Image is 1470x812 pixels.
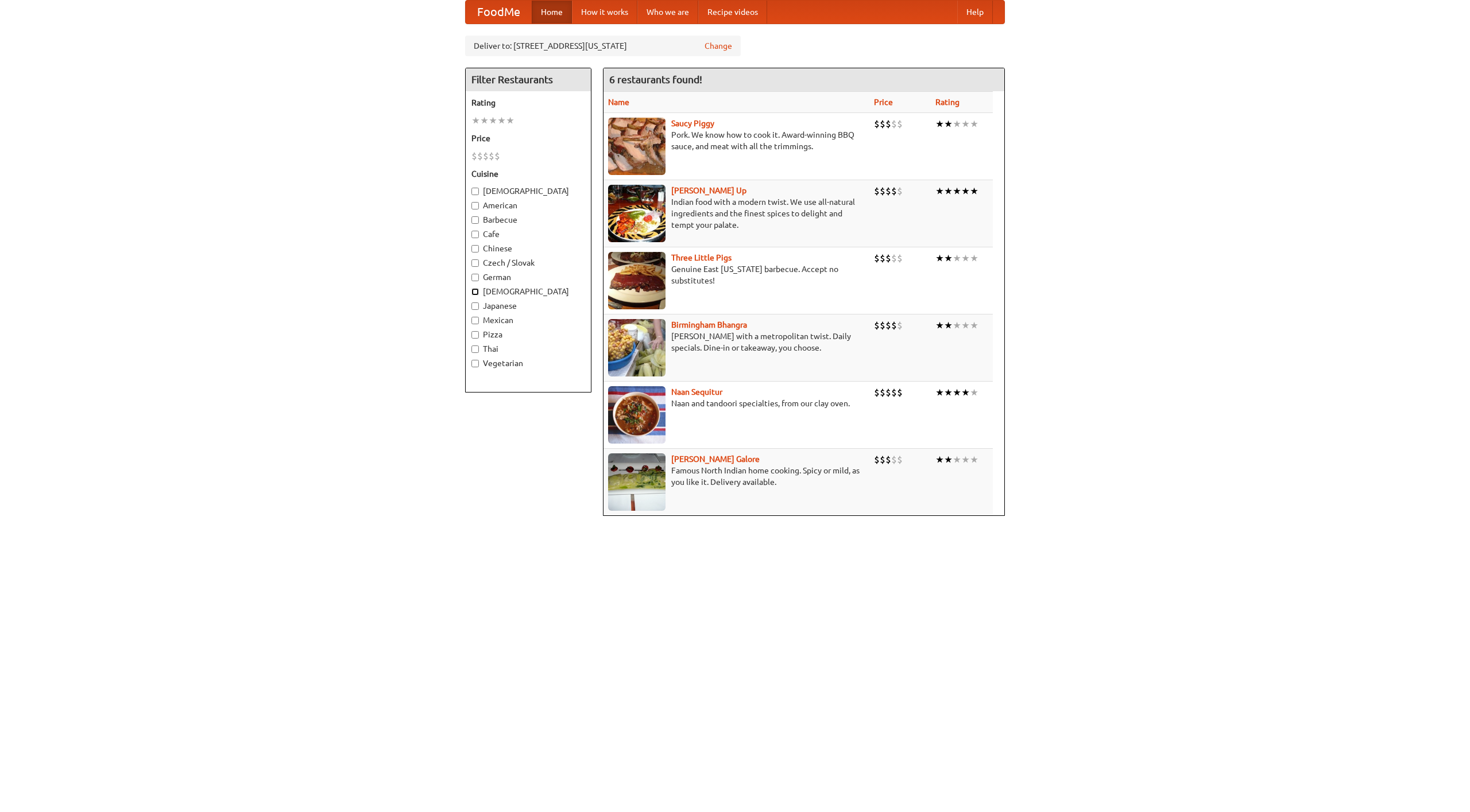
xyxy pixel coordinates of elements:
[471,257,585,269] label: Czech / Slovak
[705,40,732,52] a: Change
[880,319,885,332] li: $
[494,150,500,162] li: $
[874,386,880,399] li: $
[953,453,961,466] li: ★
[608,465,865,488] p: Famous North Indian home cooking. Spicy or mild, as you like it. Delivery available.
[608,118,666,175] img: saucy.jpg
[671,320,747,329] a: Birmingham Bhangra
[953,319,961,332] li: ★
[953,386,961,399] li: ★
[480,114,489,127] li: ★
[891,453,897,466] li: $
[935,453,944,466] li: ★
[506,114,514,127] li: ★
[897,386,903,399] li: $
[874,453,880,466] li: $
[897,453,903,466] li: $
[471,202,479,209] input: American
[935,98,960,107] a: Rating
[935,386,944,399] li: ★
[961,386,970,399] li: ★
[608,98,629,107] a: Name
[885,386,891,399] li: $
[477,150,483,162] li: $
[885,252,891,265] li: $
[953,185,961,197] li: ★
[471,271,585,283] label: German
[489,114,497,127] li: ★
[874,252,880,265] li: $
[671,119,714,128] a: Saucy Piggy
[970,386,978,399] li: ★
[671,186,746,195] b: [PERSON_NAME] Up
[880,386,885,399] li: $
[471,200,585,211] label: American
[935,319,944,332] li: ★
[935,252,944,265] li: ★
[874,98,893,107] a: Price
[970,252,978,265] li: ★
[497,114,506,127] li: ★
[897,319,903,332] li: $
[891,185,897,197] li: $
[471,358,585,369] label: Vegetarian
[608,453,666,511] img: currygalore.jpg
[957,1,993,24] a: Help
[471,133,585,144] h5: Price
[880,453,885,466] li: $
[608,319,666,376] img: bhangra.jpg
[935,118,944,130] li: ★
[471,331,479,339] input: Pizza
[471,214,585,226] label: Barbecue
[944,386,953,399] li: ★
[970,185,978,197] li: ★
[608,196,865,231] p: Indian food with a modern twist. We use all-natural ingredients and the finest spices to delight ...
[471,168,585,180] h5: Cuisine
[466,1,532,24] a: FoodMe
[471,97,585,108] h5: Rating
[944,252,953,265] li: ★
[944,118,953,130] li: ★
[891,386,897,399] li: $
[880,252,885,265] li: $
[471,231,479,238] input: Cafe
[671,454,760,464] a: [PERSON_NAME] Galore
[880,185,885,197] li: $
[671,253,732,262] b: Three Little Pigs
[885,118,891,130] li: $
[471,245,479,252] input: Chinese
[471,343,585,355] label: Thai
[483,150,489,162] li: $
[471,329,585,340] label: Pizza
[880,118,885,130] li: $
[961,453,970,466] li: ★
[471,288,479,296] input: [DEMOGRAPHIC_DATA]
[885,453,891,466] li: $
[874,319,880,332] li: $
[891,252,897,265] li: $
[471,274,479,281] input: German
[471,259,479,267] input: Czech / Slovak
[944,185,953,197] li: ★
[891,319,897,332] li: $
[637,1,698,24] a: Who we are
[944,453,953,466] li: ★
[466,68,591,91] h4: Filter Restaurants
[471,114,480,127] li: ★
[961,319,970,332] li: ★
[608,263,865,286] p: Genuine East [US_STATE] barbecue. Accept no substitutes!
[471,216,479,224] input: Barbecue
[897,252,903,265] li: $
[471,150,477,162] li: $
[471,317,479,324] input: Mexican
[489,150,494,162] li: $
[885,185,891,197] li: $
[471,300,585,312] label: Japanese
[608,331,865,353] p: [PERSON_NAME] with a metropolitan twist. Daily specials. Dine-in or takeaway, you choose.
[953,118,961,130] li: ★
[891,118,897,130] li: $
[471,302,479,310] input: Japanese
